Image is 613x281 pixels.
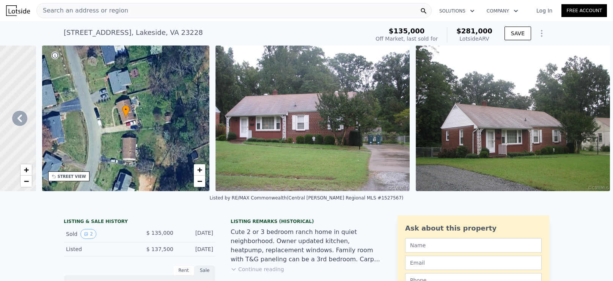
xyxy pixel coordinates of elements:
div: Lotside ARV [456,35,492,42]
div: [DATE] [179,245,213,253]
span: $281,000 [456,27,492,35]
button: Continue reading [231,265,284,273]
button: Show Options [534,26,549,41]
input: Email [405,256,542,270]
span: $135,000 [389,27,425,35]
button: SAVE [505,27,531,40]
div: Cute 2 or 3 bedroom ranch home in quiet neighborhood. Owner updated kitchen, heatpump, replacemen... [231,228,382,264]
div: LISTING & SALE HISTORY [64,218,215,226]
a: Zoom in [20,164,32,176]
span: $ 137,500 [146,246,173,252]
div: • [122,105,130,118]
a: Zoom in [194,164,205,176]
img: Sale: 117041058 Parcel: 99168132 [215,46,410,191]
button: Company [481,4,524,18]
span: $ 135,000 [146,230,173,236]
div: STREET VIEW [58,174,86,179]
a: Zoom out [194,176,205,187]
div: Listed [66,245,134,253]
a: Log In [527,7,561,14]
span: • [122,106,130,113]
div: Rent [173,265,194,275]
div: Ask about this property [405,223,542,234]
input: Name [405,238,542,253]
span: + [197,165,202,174]
div: Listed by RE/MAX Commonwealth (Central [PERSON_NAME] Regional MLS #1527567) [209,195,403,201]
span: Search an address or region [37,6,128,15]
div: Listing Remarks (Historical) [231,218,382,224]
div: [STREET_ADDRESS] , Lakeside , VA 23228 [64,27,203,38]
div: Sale [194,265,215,275]
span: − [197,176,202,186]
a: Free Account [561,4,607,17]
img: Sale: 117041058 Parcel: 99168132 [416,46,610,191]
div: [DATE] [179,229,213,239]
span: − [24,176,28,186]
img: Lotside [6,5,30,16]
div: Off Market, last sold for [376,35,438,42]
button: View historical data [80,229,96,239]
div: Sold [66,229,134,239]
a: Zoom out [20,176,32,187]
span: + [24,165,28,174]
button: Solutions [433,4,481,18]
